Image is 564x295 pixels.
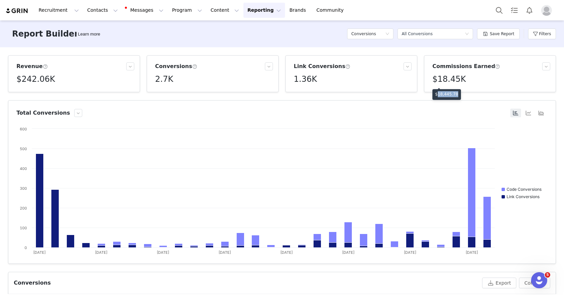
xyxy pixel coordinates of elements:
button: Search [492,3,507,18]
text: 400 [20,166,27,171]
h5: $18.45K [432,73,466,85]
button: Filters [528,28,556,39]
button: Export [482,278,516,288]
button: Recruitment [35,3,83,18]
a: Brands [285,3,312,18]
text: [DATE] [280,250,293,255]
text: 600 [20,127,27,131]
h3: Link Conversions [294,62,350,70]
text: [DATE] [342,250,355,255]
i: icon: down [465,32,469,37]
button: Save Report [477,28,520,39]
h3: Commissions Earned [432,62,500,70]
h5: Conversions [351,29,376,39]
text: [DATE] [95,250,107,255]
button: Profile [537,5,559,16]
button: Messages [122,3,168,18]
span: 5 [545,272,550,278]
h3: Report Builder [12,28,78,40]
button: Columns [519,278,550,288]
img: placeholder-profile.jpg [541,5,552,16]
a: Tasks [507,3,522,18]
h5: 1.36K [294,73,317,85]
text: [DATE] [33,250,46,255]
text: [DATE] [404,250,416,255]
text: [DATE] [466,250,478,255]
div: Conversions [14,279,51,287]
p: $18,445.78 [435,91,458,97]
iframe: Intercom live chat [531,272,547,288]
a: Community [313,3,351,18]
h3: Conversions [155,62,197,70]
i: icon: down [385,32,389,37]
text: 0 [25,245,27,250]
button: Reporting [243,3,285,18]
text: 300 [20,186,27,191]
h3: Total Conversions [16,109,70,117]
text: 200 [20,206,27,211]
text: Code Conversions [507,187,542,192]
div: Tooltip anchor [77,31,101,38]
button: Program [168,3,206,18]
img: grin logo [5,8,29,14]
h3: Revenue [16,62,48,70]
text: [DATE] [219,250,231,255]
text: Link Conversions [507,194,539,199]
h5: $242.06K [16,73,55,85]
text: 500 [20,146,27,151]
div: All Conversions [402,29,432,39]
button: Contacts [83,3,122,18]
text: [DATE] [157,250,169,255]
button: Content [206,3,243,18]
button: Notifications [522,3,537,18]
h5: 2.7K [155,73,173,85]
text: 100 [20,226,27,230]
